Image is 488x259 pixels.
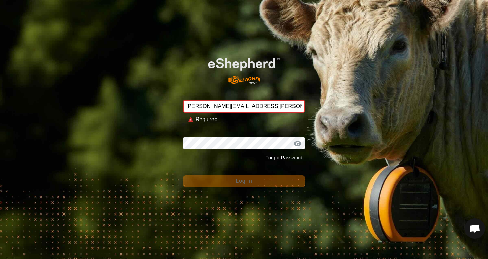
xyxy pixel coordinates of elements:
span: Log In [236,178,252,184]
a: Forgot Password [265,155,302,160]
div: Open chat [465,218,485,239]
input: Email Address [183,100,305,113]
button: Log In [183,175,305,187]
img: E-shepherd Logo [195,48,293,89]
div: Required [196,115,300,124]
